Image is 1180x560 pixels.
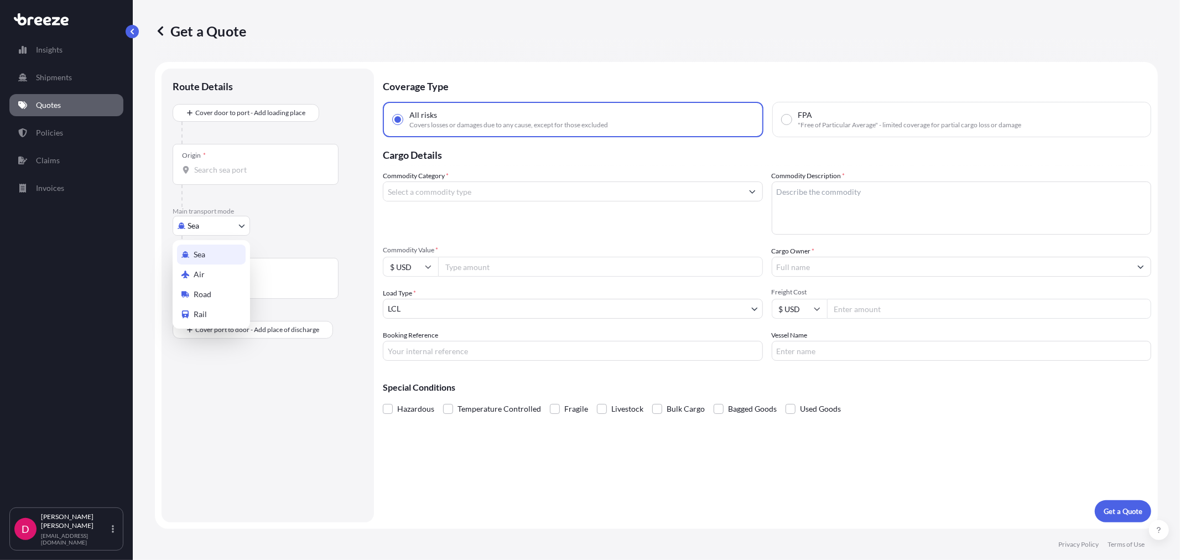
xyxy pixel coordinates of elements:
span: Rail [194,309,207,320]
span: Air [194,269,205,280]
span: Road [194,289,211,300]
span: Sea [194,249,205,260]
div: Select transport [173,240,250,329]
p: Coverage Type [383,69,1151,102]
p: Cargo Details [383,137,1151,170]
p: Get a Quote [155,22,246,40]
